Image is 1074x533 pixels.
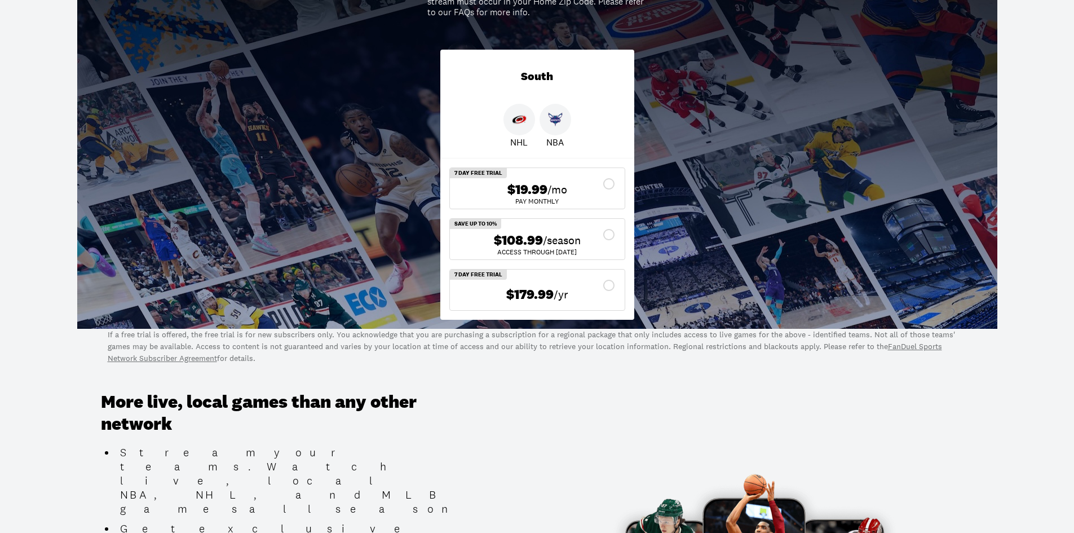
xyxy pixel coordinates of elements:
div: ACCESS THROUGH [DATE] [459,249,616,256]
div: 7 Day Free Trial [450,270,507,280]
p: NHL [510,135,528,149]
span: /mo [547,182,567,197]
li: Stream your teams. Watch live, local NBA, NHL, and MLB games all season [116,446,467,516]
div: Pay Monthly [459,198,616,205]
span: /season [543,232,581,248]
span: $19.99 [507,182,547,198]
img: Hurricanes [512,112,527,127]
div: Save Up To 10% [450,219,501,229]
div: 7 Day Free Trial [450,168,507,178]
span: $108.99 [494,232,543,249]
h3: More live, local games than any other network [101,391,467,435]
span: $179.99 [506,287,554,303]
p: NBA [546,135,564,149]
p: If a free trial is offered, the free trial is for new subscribers only. You acknowledge that you ... [108,329,967,364]
div: South [440,50,634,104]
img: Hornets [548,112,563,127]
span: /yr [554,287,568,302]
